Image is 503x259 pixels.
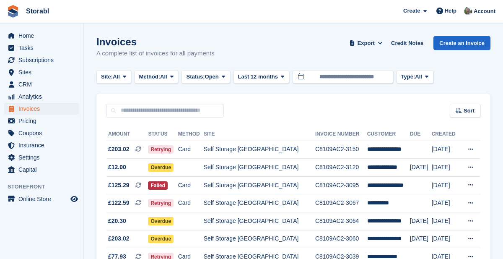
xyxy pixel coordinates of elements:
[4,115,79,127] a: menu
[410,128,432,141] th: Due
[96,70,131,84] button: Site: All
[18,91,69,102] span: Analytics
[233,70,289,84] button: Last 12 months
[139,73,161,81] span: Method:
[4,103,79,115] a: menu
[148,217,174,225] span: Overdue
[4,42,79,54] a: menu
[108,163,126,172] span: £12.00
[135,70,179,84] button: Method: All
[113,73,120,81] span: All
[178,128,204,141] th: Method
[347,36,384,50] button: Export
[18,193,69,205] span: Online Store
[315,212,367,230] td: C8109AC2-3064
[96,49,215,58] p: A complete list of invoices for all payments
[315,194,367,212] td: C8109AC2-3067
[315,230,367,248] td: C8109AC2-3060
[410,230,432,248] td: [DATE]
[238,73,278,81] span: Last 12 months
[4,91,79,102] a: menu
[18,66,69,78] span: Sites
[18,54,69,66] span: Subscriptions
[433,36,490,50] a: Create an Invoice
[432,212,460,230] td: [DATE]
[148,181,168,190] span: Failed
[186,73,205,81] span: Status:
[403,7,420,15] span: Create
[204,141,315,159] td: Self Storage [GEOGRAPHIC_DATA]
[432,230,460,248] td: [DATE]
[358,39,375,47] span: Export
[148,163,174,172] span: Overdue
[108,234,130,243] span: £203.02
[367,128,410,141] th: Customer
[8,183,83,191] span: Storefront
[4,164,79,175] a: menu
[415,73,422,81] span: All
[315,176,367,194] td: C8109AC2-3095
[18,103,69,115] span: Invoices
[464,107,474,115] span: Sort
[178,194,204,212] td: Card
[18,164,69,175] span: Capital
[410,159,432,177] td: [DATE]
[204,212,315,230] td: Self Storage [GEOGRAPHIC_DATA]
[181,70,230,84] button: Status: Open
[4,127,79,139] a: menu
[410,212,432,230] td: [DATE]
[204,159,315,177] td: Self Storage [GEOGRAPHIC_DATA]
[315,159,367,177] td: C8109AC2-3120
[432,176,460,194] td: [DATE]
[4,152,79,163] a: menu
[148,199,174,207] span: Retrying
[108,145,130,154] span: £203.02
[96,36,215,47] h1: Invoices
[205,73,219,81] span: Open
[432,194,460,212] td: [DATE]
[108,199,130,207] span: £122.59
[464,7,472,15] img: Peter Moxon
[388,36,427,50] a: Credit Notes
[18,139,69,151] span: Insurance
[18,127,69,139] span: Coupons
[18,78,69,90] span: CRM
[432,159,460,177] td: [DATE]
[4,193,79,205] a: menu
[18,42,69,54] span: Tasks
[108,217,126,225] span: £20.30
[160,73,167,81] span: All
[4,30,79,42] a: menu
[445,7,456,15] span: Help
[4,78,79,90] a: menu
[148,235,174,243] span: Overdue
[148,128,178,141] th: Status
[108,181,130,190] span: £125.29
[204,230,315,248] td: Self Storage [GEOGRAPHIC_DATA]
[204,194,315,212] td: Self Storage [GEOGRAPHIC_DATA]
[4,66,79,78] a: menu
[69,194,79,204] a: Preview store
[106,128,148,141] th: Amount
[18,30,69,42] span: Home
[4,139,79,151] a: menu
[178,141,204,159] td: Card
[397,70,433,84] button: Type: All
[401,73,415,81] span: Type:
[315,128,367,141] th: Invoice Number
[18,115,69,127] span: Pricing
[101,73,113,81] span: Site:
[23,4,52,18] a: Storabl
[432,141,460,159] td: [DATE]
[18,152,69,163] span: Settings
[474,7,495,16] span: Account
[4,54,79,66] a: menu
[432,128,460,141] th: Created
[204,128,315,141] th: Site
[315,141,367,159] td: C8109AC2-3150
[7,5,19,18] img: stora-icon-8386f47178a22dfd0bd8f6a31ec36ba5ce8667c1dd55bd0f319d3a0aa187defe.svg
[148,145,174,154] span: Retrying
[204,176,315,194] td: Self Storage [GEOGRAPHIC_DATA]
[178,176,204,194] td: Card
